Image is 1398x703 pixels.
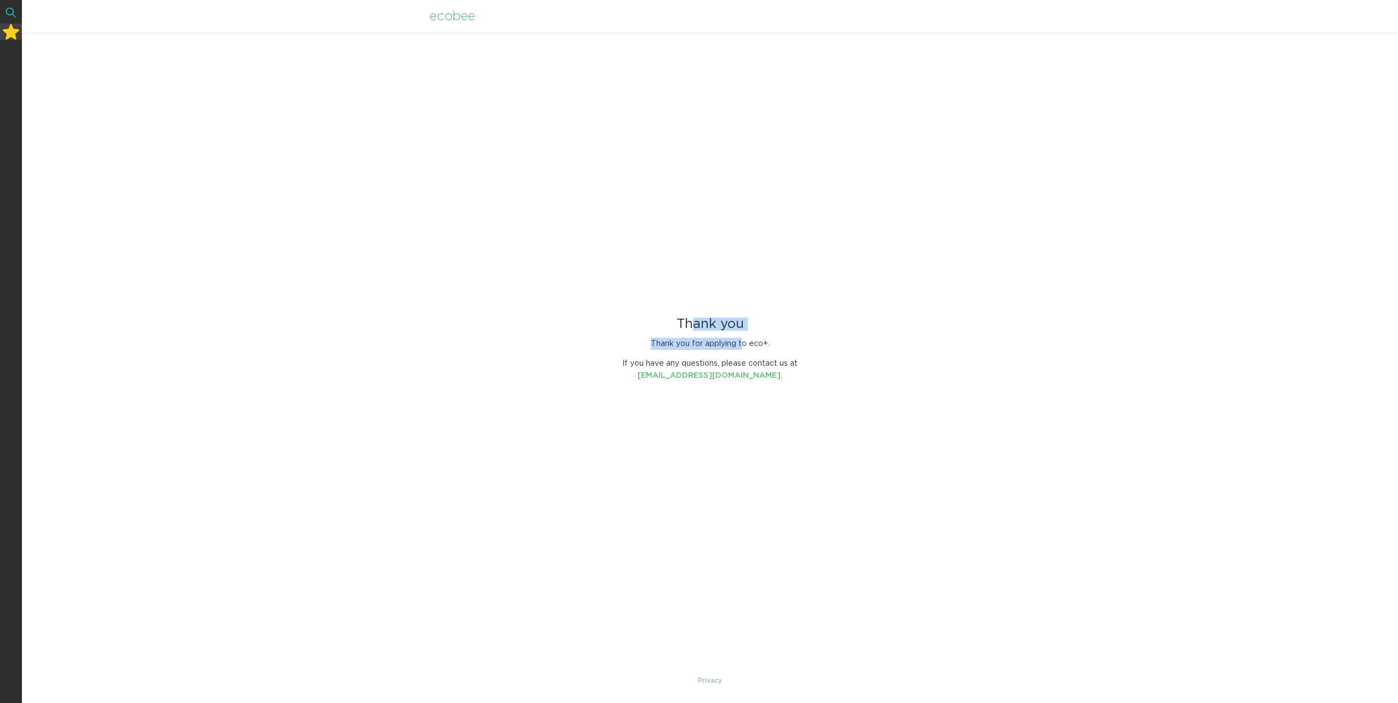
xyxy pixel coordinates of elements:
[638,372,781,379] a: [EMAIL_ADDRESS][DOMAIN_NAME]
[614,358,806,382] p: If you have any questions, please contact us at .
[429,10,475,22] div: ecobee
[614,338,806,350] p: Thank you for applying to eco+.
[698,675,722,687] a: Privacy Policy & Terms of Use
[614,318,806,330] div: Thank you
